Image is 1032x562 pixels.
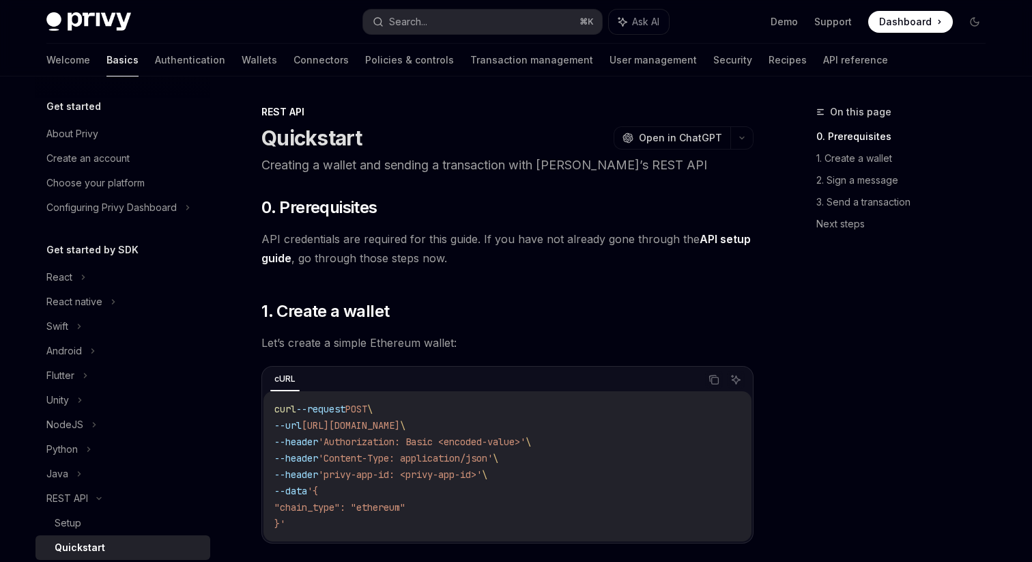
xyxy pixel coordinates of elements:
[261,300,389,322] span: 1. Create a wallet
[46,126,98,142] div: About Privy
[261,126,362,150] h1: Quickstart
[771,15,798,29] a: Demo
[274,403,296,415] span: curl
[816,191,997,213] a: 3. Send a transaction
[823,44,888,76] a: API reference
[35,146,210,171] a: Create an account
[482,468,487,481] span: \
[46,318,68,335] div: Swift
[155,44,225,76] a: Authentication
[470,44,593,76] a: Transaction management
[35,171,210,195] a: Choose your platform
[55,515,81,531] div: Setup
[639,131,722,145] span: Open in ChatGPT
[579,16,594,27] span: ⌘ K
[632,15,659,29] span: Ask AI
[609,10,669,34] button: Ask AI
[274,485,307,497] span: --data
[816,126,997,147] a: 0. Prerequisites
[302,419,400,432] span: [URL][DOMAIN_NAME]
[727,371,745,389] button: Ask AI
[400,419,405,432] span: \
[274,419,302,432] span: --url
[46,490,88,507] div: REST API
[261,197,377,219] span: 0. Prerequisites
[46,175,145,191] div: Choose your platform
[318,468,482,481] span: 'privy-app-id: <privy-app-id>'
[261,229,754,268] span: API credentials are required for this guide. If you have not already gone through the , go throug...
[345,403,367,415] span: POST
[274,468,318,481] span: --header
[46,343,82,359] div: Android
[55,539,105,556] div: Quickstart
[46,367,74,384] div: Flutter
[35,122,210,146] a: About Privy
[46,12,131,31] img: dark logo
[318,436,526,448] span: 'Authorization: Basic <encoded-value>'
[46,441,78,458] div: Python
[816,147,997,169] a: 1. Create a wallet
[363,10,602,34] button: Search...⌘K
[46,242,139,258] h5: Get started by SDK
[365,44,454,76] a: Policies & controls
[705,371,723,389] button: Copy the contents from the code block
[46,44,90,76] a: Welcome
[879,15,932,29] span: Dashboard
[46,269,72,285] div: React
[610,44,697,76] a: User management
[814,15,852,29] a: Support
[816,213,997,235] a: Next steps
[46,417,83,433] div: NodeJS
[367,403,373,415] span: \
[307,485,318,497] span: '{
[106,44,139,76] a: Basics
[46,150,130,167] div: Create an account
[242,44,277,76] a: Wallets
[614,126,730,150] button: Open in ChatGPT
[274,501,405,514] span: "chain_type": "ethereum"
[296,403,345,415] span: --request
[270,371,300,387] div: cURL
[46,294,102,310] div: React native
[868,11,953,33] a: Dashboard
[964,11,986,33] button: Toggle dark mode
[35,535,210,560] a: Quickstart
[526,436,531,448] span: \
[261,333,754,352] span: Let’s create a simple Ethereum wallet:
[769,44,807,76] a: Recipes
[274,436,318,448] span: --header
[713,44,752,76] a: Security
[816,169,997,191] a: 2. Sign a message
[389,14,427,30] div: Search...
[46,199,177,216] div: Configuring Privy Dashboard
[261,105,754,119] div: REST API
[46,392,69,408] div: Unity
[46,98,101,115] h5: Get started
[830,104,891,120] span: On this page
[274,452,318,464] span: --header
[493,452,498,464] span: \
[46,466,68,482] div: Java
[261,156,754,175] p: Creating a wallet and sending a transaction with [PERSON_NAME]’s REST API
[35,511,210,535] a: Setup
[274,518,285,530] span: }'
[293,44,349,76] a: Connectors
[318,452,493,464] span: 'Content-Type: application/json'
